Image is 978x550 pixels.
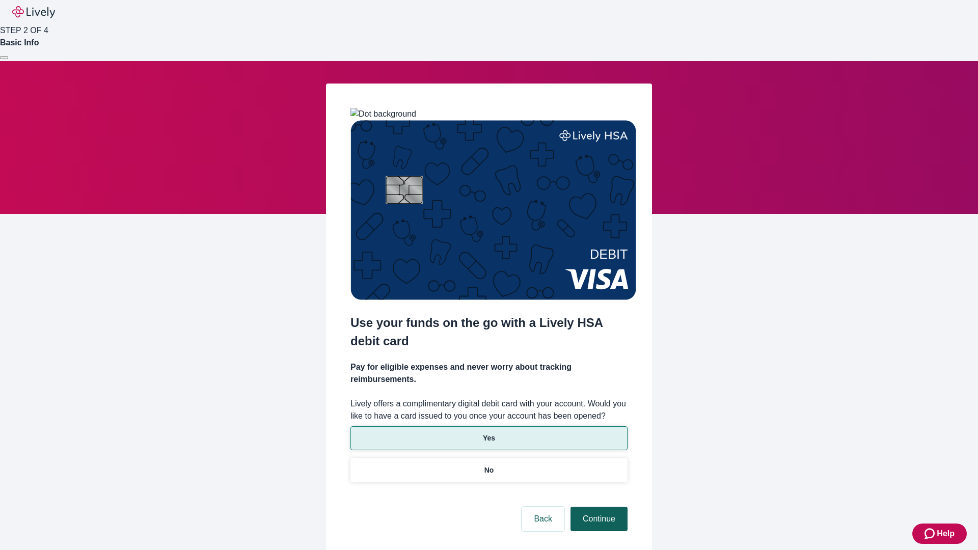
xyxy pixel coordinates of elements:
[350,108,416,120] img: Dot background
[937,528,955,540] span: Help
[912,524,967,544] button: Zendesk support iconHelp
[350,120,636,300] img: Debit card
[350,361,628,386] h4: Pay for eligible expenses and never worry about tracking reimbursements.
[350,458,628,482] button: No
[483,433,495,444] p: Yes
[12,6,55,18] img: Lively
[350,314,628,350] h2: Use your funds on the go with a Lively HSA debit card
[570,507,628,531] button: Continue
[484,465,494,476] p: No
[522,507,564,531] button: Back
[350,398,628,422] label: Lively offers a complimentary digital debit card with your account. Would you like to have a card...
[925,528,937,540] svg: Zendesk support icon
[350,426,628,450] button: Yes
